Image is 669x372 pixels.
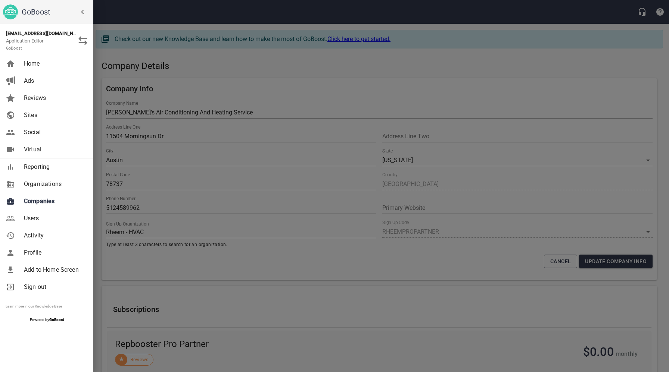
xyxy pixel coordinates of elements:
span: Reviews [24,94,84,103]
span: Application Editor [6,38,44,51]
span: Sign out [24,283,84,291]
a: Learn more in our Knowledge Base [6,304,62,308]
span: Virtual [24,145,84,154]
span: Ads [24,76,84,85]
strong: GoBoost [49,318,64,322]
span: Companies [24,197,84,206]
span: Sites [24,111,84,120]
span: Home [24,59,84,68]
small: GoBoost [6,46,22,51]
span: Powered by [30,318,64,322]
span: Users [24,214,84,223]
h6: GoBoost [22,6,90,18]
span: Add to Home Screen [24,265,84,274]
img: go_boost_head.png [3,4,18,19]
span: Reporting [24,163,84,171]
span: Activity [24,231,84,240]
button: Switch Role [74,32,92,50]
strong: [EMAIL_ADDRESS][DOMAIN_NAME] [6,31,85,36]
span: Social [24,128,84,137]
span: Organizations [24,180,84,189]
span: Profile [24,248,84,257]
